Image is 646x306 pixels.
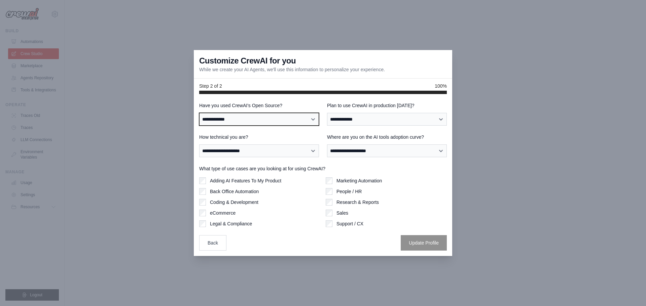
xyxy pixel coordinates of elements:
[210,177,281,184] label: Adding AI Features To My Product
[336,220,363,227] label: Support / CX
[199,55,296,66] h3: Customize CrewAI for you
[327,134,447,140] label: Where are you on the AI tools adoption curve?
[435,83,447,89] span: 100%
[210,220,252,227] label: Legal & Compliance
[199,235,226,251] button: Back
[199,66,385,73] p: While we create your AI Agents, we'll use this information to personalize your experience.
[336,210,348,216] label: Sales
[199,102,319,109] label: Have you used CrewAI's Open Source?
[327,102,447,109] label: Plan to use CrewAI in production [DATE]?
[199,83,222,89] span: Step 2 of 2
[336,199,379,206] label: Research & Reports
[210,210,236,216] label: eCommerce
[199,165,447,172] label: What type of use cases are you looking at for using CrewAI?
[210,188,259,195] label: Back Office Automation
[199,134,319,140] label: How technical you are?
[336,188,362,195] label: People / HR
[401,235,447,251] button: Update Profile
[210,199,258,206] label: Coding & Development
[336,177,382,184] label: Marketing Automation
